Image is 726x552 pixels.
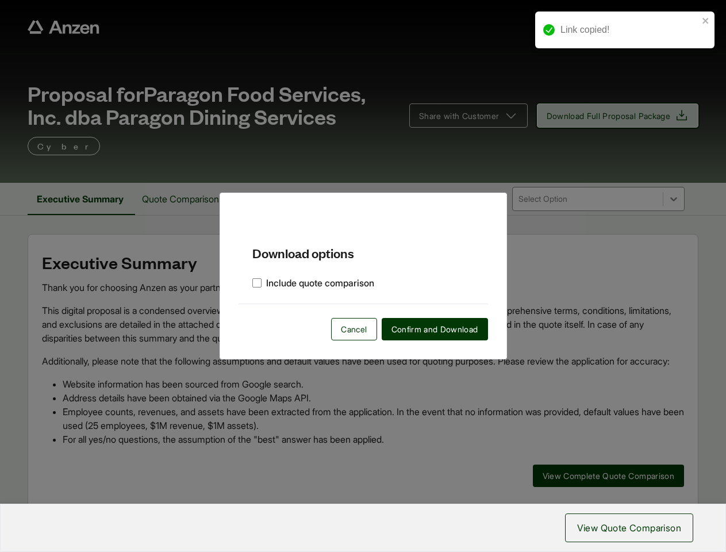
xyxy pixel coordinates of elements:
button: View Quote Comparison [565,513,693,542]
span: Confirm and Download [391,323,478,335]
h5: Download options [239,225,488,262]
button: Confirm and Download [382,318,488,340]
label: Include quote comparison [252,276,374,290]
span: Cancel [341,323,367,335]
span: View Quote Comparison [577,521,681,535]
button: Cancel [331,318,377,340]
button: close [702,16,710,25]
div: Link copied! [560,23,698,37]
